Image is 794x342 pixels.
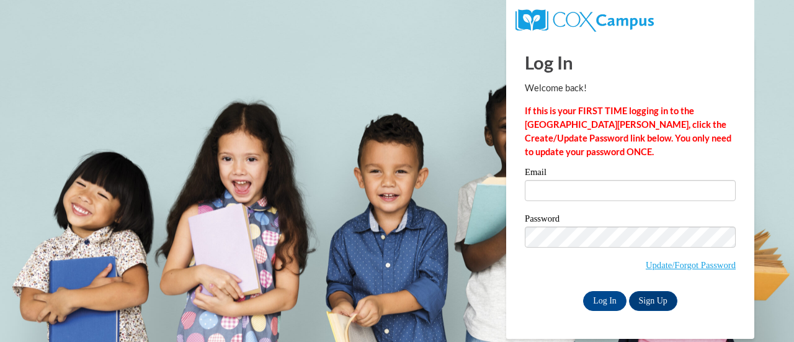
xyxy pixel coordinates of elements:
a: COX Campus [515,14,654,25]
a: Sign Up [629,291,677,311]
label: Email [525,168,736,180]
input: Log In [583,291,627,311]
strong: If this is your FIRST TIME logging in to the [GEOGRAPHIC_DATA][PERSON_NAME], click the Create/Upd... [525,106,731,157]
label: Password [525,214,736,227]
h1: Log In [525,50,736,75]
img: COX Campus [515,9,654,32]
a: Update/Forgot Password [646,260,736,270]
p: Welcome back! [525,81,736,95]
